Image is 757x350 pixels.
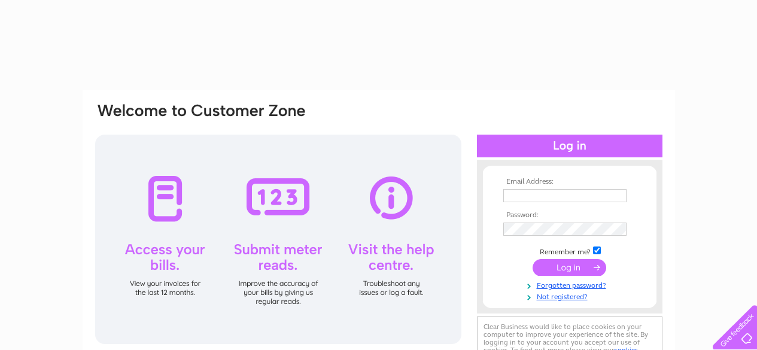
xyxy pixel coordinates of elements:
th: Email Address: [500,178,639,186]
th: Password: [500,211,639,220]
a: Not registered? [503,290,639,302]
input: Submit [533,259,606,276]
td: Remember me? [500,245,639,257]
a: Forgotten password? [503,279,639,290]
